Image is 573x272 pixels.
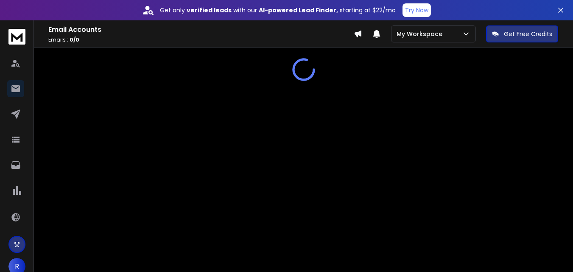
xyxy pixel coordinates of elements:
[504,30,552,38] p: Get Free Credits
[486,25,558,42] button: Get Free Credits
[8,29,25,45] img: logo
[48,36,354,43] p: Emails :
[187,6,232,14] strong: verified leads
[405,6,428,14] p: Try Now
[259,6,338,14] strong: AI-powered Lead Finder,
[70,36,79,43] span: 0 / 0
[402,3,431,17] button: Try Now
[48,25,354,35] h1: Email Accounts
[397,30,446,38] p: My Workspace
[160,6,396,14] p: Get only with our starting at $22/mo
